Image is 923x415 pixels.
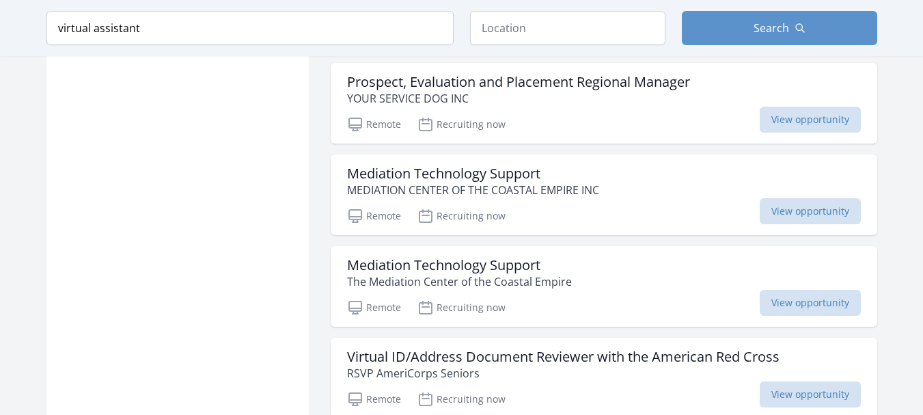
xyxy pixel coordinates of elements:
p: Remote [347,299,401,316]
h3: Mediation Technology Support [347,257,572,273]
p: Remote [347,208,401,224]
p: Recruiting now [417,299,506,316]
p: Remote [347,116,401,133]
p: Recruiting now [417,208,506,224]
p: Recruiting now [417,116,506,133]
span: Search [754,20,789,36]
p: Remote [347,391,401,407]
h3: Virtual ID/Address Document Reviewer with the American Red Cross [347,349,780,365]
p: The Mediation Center of the Coastal Empire [347,273,572,290]
a: Mediation Technology Support MEDIATION CENTER OF THE COASTAL EMPIRE INC Remote Recruiting now Vie... [331,155,877,235]
span: View opportunity [760,381,861,407]
a: Mediation Technology Support The Mediation Center of the Coastal Empire Remote Recruiting now Vie... [331,246,877,327]
p: YOUR SERVICE DOG INC [347,90,690,107]
h3: Prospect, Evaluation and Placement Regional Manager [347,74,690,90]
span: View opportunity [760,198,861,224]
p: Recruiting now [417,391,506,407]
button: Search [682,11,877,45]
input: Location [470,11,665,45]
input: Keyword [46,11,454,45]
span: View opportunity [760,107,861,133]
p: MEDIATION CENTER OF THE COASTAL EMPIRE INC [347,182,599,198]
a: Prospect, Evaluation and Placement Regional Manager YOUR SERVICE DOG INC Remote Recruiting now Vi... [331,63,877,144]
p: RSVP AmeriCorps Seniors [347,365,780,381]
span: View opportunity [760,290,861,316]
h3: Mediation Technology Support [347,165,599,182]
